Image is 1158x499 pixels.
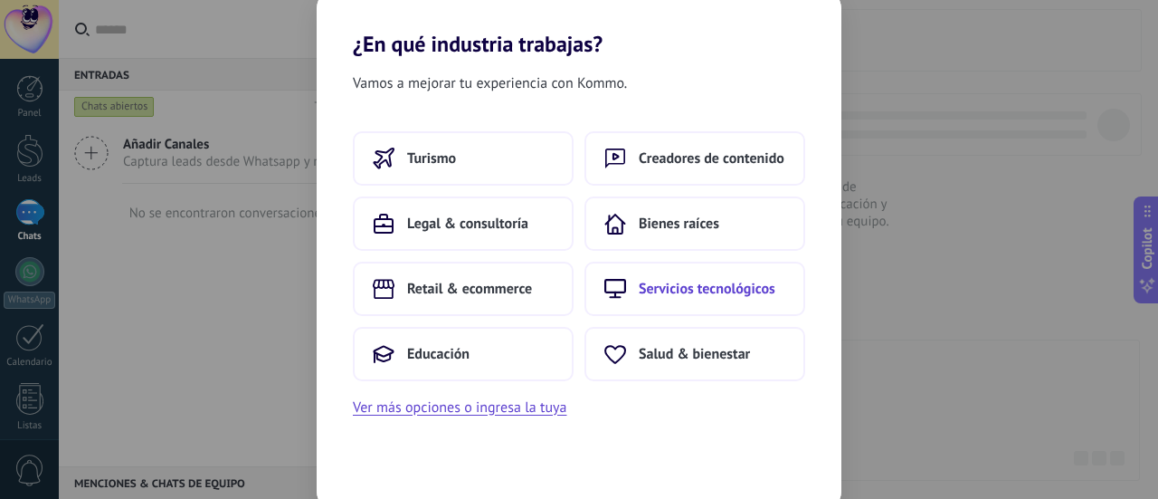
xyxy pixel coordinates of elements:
span: Servicios tecnológicos [639,280,775,298]
button: Retail & ecommerce [353,262,574,316]
span: Retail & ecommerce [407,280,532,298]
button: Educación [353,327,574,381]
button: Creadores de contenido [584,131,805,186]
span: Bienes raíces [639,215,719,233]
span: Educación [407,345,470,363]
button: Salud & bienestar [584,327,805,381]
span: Salud & bienestar [639,345,750,363]
span: Turismo [407,149,456,168]
button: Legal & consultoría [353,197,574,251]
button: Ver más opciones o ingresa la tuya [353,396,566,419]
span: Vamos a mejorar tu experiencia con Kommo. [353,72,627,95]
span: Creadores de contenido [639,149,784,168]
button: Bienes raíces [584,197,805,251]
span: Legal & consultoría [407,215,528,233]
button: Turismo [353,131,574,186]
button: Servicios tecnológicos [584,262,805,316]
